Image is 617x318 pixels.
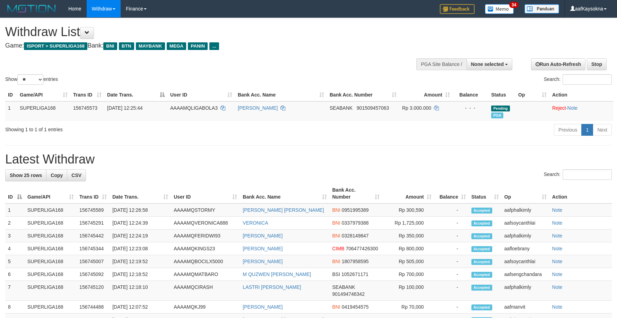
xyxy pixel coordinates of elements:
td: Rp 100,000 [382,281,434,301]
td: SUPERLIGA168 [25,203,77,217]
td: [DATE] 12:26:58 [110,203,171,217]
th: User ID: activate to sort column ascending [171,184,240,203]
td: 156745589 [77,203,110,217]
th: Bank Acc. Name: activate to sort column ascending [240,184,329,203]
span: Copy 901494746342 to clipboard [332,291,365,297]
span: Accepted [471,259,492,265]
span: CIMB [332,246,345,251]
td: 156745092 [77,268,110,281]
th: Op: activate to sort column ascending [515,89,549,101]
td: 156745007 [77,255,110,268]
a: [PERSON_NAME] [243,233,283,238]
a: Note [552,271,563,277]
span: BSI [332,271,340,277]
th: ID: activate to sort column descending [5,184,25,203]
th: Balance: activate to sort column ascending [434,184,469,203]
td: SUPERLIGA168 [25,301,77,313]
td: AAAAMQKINGS23 [171,242,240,255]
a: Next [593,124,612,136]
th: Bank Acc. Number: activate to sort column ascending [327,89,399,101]
th: Trans ID: activate to sort column ascending [70,89,104,101]
a: Note [552,220,563,226]
th: Balance [453,89,488,101]
a: Show 25 rows [5,169,46,181]
td: SUPERLIGA168 [25,255,77,268]
td: AAAAMQCIRASH [171,281,240,301]
td: - [434,203,469,217]
td: 3 [5,229,25,242]
span: AAAAMQLIGABOLA3 [170,105,218,111]
a: Note [552,207,563,213]
td: SUPERLIGA168 [17,101,70,121]
h1: Withdraw List [5,25,405,39]
span: BNI [332,220,340,226]
td: SUPERLIGA168 [25,217,77,229]
span: Accepted [471,272,492,278]
td: [DATE] 12:18:52 [110,268,171,281]
td: aafphalkimly [502,203,549,217]
td: [DATE] 12:23:08 [110,242,171,255]
a: Stop [587,58,607,70]
div: - - - [455,104,486,111]
span: ISPORT > SUPERLIGA168 [24,42,87,50]
td: aafphalkimly [502,281,549,301]
span: Pending [491,106,510,111]
a: [PERSON_NAME] [238,105,278,111]
span: Copy 0419454575 to clipboard [342,304,369,310]
span: None selected [471,61,504,67]
th: Date Trans.: activate to sort column ascending [110,184,171,203]
a: [PERSON_NAME] [243,304,283,310]
td: 8 [5,301,25,313]
a: CSV [67,169,86,181]
span: Accepted [471,304,492,310]
span: CSV [71,173,81,178]
span: 156745573 [73,105,97,111]
a: Note [552,246,563,251]
span: Copy 0337979388 to clipboard [342,220,369,226]
span: Accepted [471,246,492,252]
span: ... [209,42,219,50]
a: [PERSON_NAME] [243,246,283,251]
td: SUPERLIGA168 [25,229,77,242]
h1: Latest Withdraw [5,152,612,166]
td: AAAAMQSTORMY [171,203,240,217]
label: Search: [544,169,612,180]
td: [DATE] 12:24:39 [110,217,171,229]
td: - [434,268,469,281]
td: [DATE] 12:19:52 [110,255,171,268]
label: Search: [544,74,612,85]
img: Button%20Memo.svg [485,4,514,14]
td: 5 [5,255,25,268]
a: Reject [552,105,566,111]
th: Game/API: activate to sort column ascending [17,89,70,101]
a: Note [552,284,563,290]
td: 2 [5,217,25,229]
span: SEABANK [330,105,353,111]
div: PGA Site Balance / [416,58,466,70]
span: Accepted [471,208,492,214]
a: Note [552,304,563,310]
td: aafloebrany [502,242,549,255]
td: 156745291 [77,217,110,229]
th: ID [5,89,17,101]
span: Copy 0328149847 to clipboard [342,233,369,238]
td: - [434,301,469,313]
a: Note [552,233,563,238]
span: Copy 1052671171 to clipboard [341,271,368,277]
div: Showing 1 to 1 of 1 entries [5,123,252,133]
span: BTN [119,42,134,50]
span: Rp 3.000.000 [402,105,431,111]
span: BNI [332,207,340,213]
a: Note [567,105,578,111]
a: Copy [46,169,67,181]
a: VERONICA [243,220,268,226]
td: 1 [5,203,25,217]
span: MAYBANK [136,42,165,50]
span: Copy 0951995389 to clipboard [342,207,369,213]
td: - [434,242,469,255]
th: Action [549,89,614,101]
h4: Game: Bank: [5,42,405,49]
td: SUPERLIGA168 [25,281,77,301]
a: Previous [554,124,582,136]
td: SUPERLIGA168 [25,242,77,255]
